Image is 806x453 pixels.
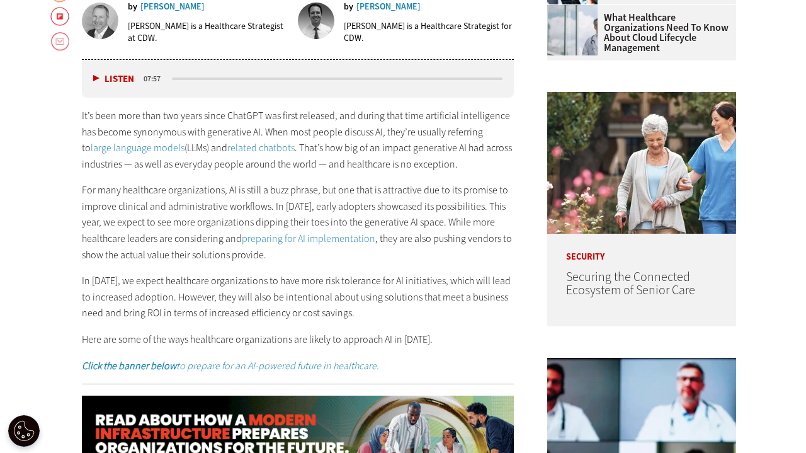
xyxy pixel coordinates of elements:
img: nurse walks with senior woman through a garden [547,92,736,234]
a: large language models [91,141,184,154]
a: doctor in front of clouds and reflective building [547,5,604,15]
button: Listen [93,74,134,84]
a: Click the banner belowto prepare for an AI-powered future in healthcare. [82,359,379,372]
img: Lee Pierce [298,3,334,39]
span: by [128,3,137,11]
p: Security [547,234,736,261]
div: Cookie Settings [8,415,40,447]
a: related chatbots [227,141,295,154]
div: media player [82,60,514,98]
img: doctor in front of clouds and reflective building [547,5,598,55]
p: In [DATE], we expect healthcare organizations to have more risk tolerance for AI initiatives, whi... [82,273,514,321]
a: Securing the Connected Ecosystem of Senior Care [566,268,695,299]
a: What Healthcare Organizations Need To Know About Cloud Lifecycle Management [547,13,729,53]
button: Open Preferences [8,415,40,447]
img: Benjamin Sokolow [82,3,118,39]
p: [PERSON_NAME] is a Healthcare Strategist at CDW. [128,20,289,44]
div: duration [142,73,170,84]
p: It’s been more than two years since ChatGPT was first released, and during that time artificial i... [82,108,514,172]
span: by [344,3,353,11]
p: [PERSON_NAME] is a Healthcare Strategist for CDW. [344,20,514,44]
strong: Click the banner below [82,359,176,372]
a: [PERSON_NAME] [140,3,205,11]
em: to prepare for an AI-powered future in healthcare. [82,359,379,372]
a: preparing for AI implementation [242,232,375,245]
p: Here are some of the ways healthcare organizations are likely to approach AI in [DATE]. [82,331,514,348]
p: For many healthcare organizations, AI is still a buzz phrase, but one that is attractive due to i... [82,182,514,263]
a: [PERSON_NAME] [356,3,421,11]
